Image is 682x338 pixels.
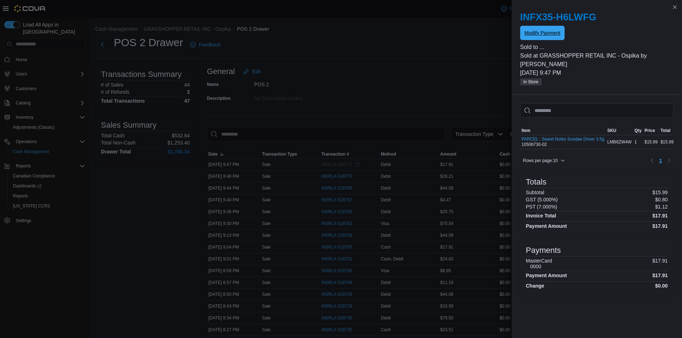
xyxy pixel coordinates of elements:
p: [DATE] 9:47 PM [520,69,673,77]
button: Previous page [648,156,656,165]
h6: PST (7.000%) [526,204,557,210]
div: 1 [633,138,643,146]
h6: 0000 [530,264,552,269]
button: Page 1 of 1 [656,155,665,166]
span: In Store [523,79,538,85]
h4: Change [526,283,544,289]
p: Sold at GRASSHOPPER RETAIL INC - Ospika by [PERSON_NAME] [520,52,673,69]
button: Rows per page:10 [520,156,568,165]
h4: Payment Amount [526,273,567,278]
p: $0.80 [655,197,668,202]
button: Price [643,126,659,135]
span: Qty [634,128,642,133]
p: Sold to ... [520,43,673,52]
div: $15.99 [659,138,675,146]
span: Total [661,128,671,133]
div: 10506730-02 [522,137,604,147]
h2: INFX35-H6LWFG [520,11,673,23]
button: Qty [633,126,643,135]
input: This is a search bar. As you type, the results lower in the page will automatically filter. [520,103,673,118]
button: Close this dialog [671,3,679,11]
nav: Pagination for table: MemoryTable from EuiInMemoryTable [648,155,673,166]
span: 1 [659,157,662,164]
h4: Invoice Total [526,213,556,219]
button: Modify Payment [520,26,565,40]
h6: GST (5.000%) [526,197,558,202]
div: $15.99 [643,138,659,146]
span: Modify Payment [524,29,560,36]
h6: MasterCard [526,258,552,264]
p: $15.99 [652,190,668,195]
span: Rows per page : 10 [523,158,558,163]
p: $1.12 [655,204,668,210]
span: Item [522,128,531,133]
span: SKU [607,128,616,133]
button: SKU [606,126,633,135]
button: Total [659,126,675,135]
p: $17.91 [652,258,668,269]
ul: Pagination for table: MemoryTable from EuiInMemoryTable [656,155,665,166]
h3: Payments [526,246,561,255]
span: Price [644,128,655,133]
span: In Store [520,78,542,85]
button: Next page [665,156,673,165]
button: PARCEL : Sweet Notes Sundae Driver 3.5g [522,137,604,142]
h4: $17.91 [652,273,668,278]
h4: $17.91 [652,223,668,229]
h4: $17.91 [652,213,668,219]
h3: Totals [526,178,546,186]
h4: $0.00 [655,283,668,289]
span: LMB6ZW4W [607,139,632,145]
h6: Subtotal [526,190,544,195]
h4: Payment Amount [526,223,567,229]
button: Item [520,126,606,135]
